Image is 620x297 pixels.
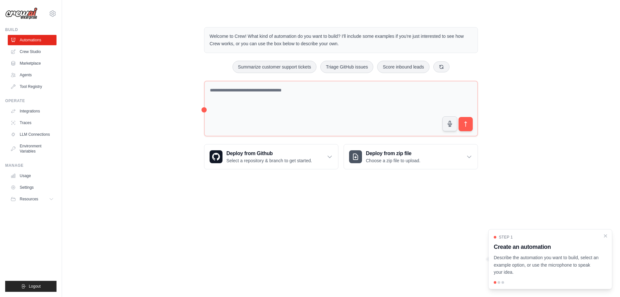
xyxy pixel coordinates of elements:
a: Tool Registry [8,81,57,92]
div: Manage [5,163,57,168]
button: Score inbound leads [377,61,429,73]
span: Resources [20,196,38,202]
h3: Deploy from zip file [366,150,420,157]
h3: Deploy from Github [226,150,312,157]
a: Usage [8,171,57,181]
button: Summarize customer support tickets [232,61,316,73]
a: LLM Connections [8,129,57,140]
button: Resources [8,194,57,204]
a: Automations [8,35,57,45]
p: Select a repository & branch to get started. [226,157,312,164]
div: Build [5,27,57,32]
a: Marketplace [8,58,57,69]
img: Logo [5,7,37,20]
h3: Create an automation [494,242,599,251]
a: Integrations [8,106,57,116]
button: Logout [5,281,57,292]
a: Settings [8,182,57,193]
a: Environment Variables [8,141,57,156]
a: Traces [8,118,57,128]
p: Describe the automation you want to build, select an example option, or use the microphone to spe... [494,254,599,276]
div: Operate [5,98,57,103]
p: Choose a zip file to upload. [366,157,420,164]
p: Welcome to Crew! What kind of automation do you want to build? I'll include some examples if you'... [210,33,472,48]
a: Crew Studio [8,47,57,57]
button: Triage GitHub issues [320,61,373,73]
a: Agents [8,70,57,80]
span: Logout [29,284,41,289]
span: Step 1 [499,235,513,240]
button: Close walkthrough [603,233,608,239]
iframe: Chat Widget [588,266,620,297]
